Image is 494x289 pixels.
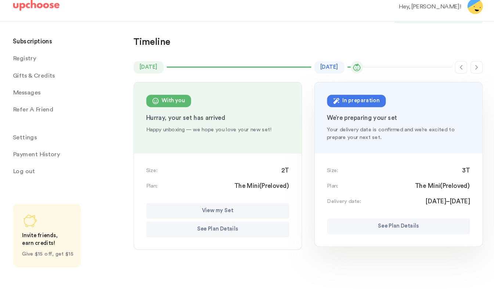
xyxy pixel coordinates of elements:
a: Share UpChoose [24,203,89,263]
p: Delivery date: [322,197,355,204]
span: Registry [24,57,46,72]
p: Happy unboxing — we hope you love your new set! [151,129,286,136]
a: Refer A Friend [24,106,130,121]
span: [DATE]–[DATE] [417,196,458,205]
button: See Plan Details [322,217,458,232]
a: Settings [24,132,130,147]
span: Settings [24,132,47,147]
button: See Plan Details [151,220,286,235]
a: Messages [24,90,130,104]
p: Your delivery date is confirmed and we’re excited to prepare your next set. [322,129,458,143]
p: Plan: [151,182,161,190]
p: Refer A Friend [24,106,62,121]
p: Size: [322,168,333,175]
a: Subscriptions [24,41,130,56]
div: Hey, [PERSON_NAME] ! [390,11,450,19]
span: The Mini ( Preloved ) [234,182,286,190]
div: With you [165,101,187,110]
p: View my Set [203,205,233,214]
a: UpChoose [24,9,68,22]
span: 3T [451,167,458,176]
p: Plan: [322,182,333,190]
span: The Mini ( Preloved ) [406,182,458,190]
time: [DATE] [310,67,339,79]
div: In preparation [337,101,372,110]
a: Log out [24,165,130,179]
span: Log out [24,165,45,179]
span: 2T [279,167,286,176]
p: Timeline [138,44,174,56]
p: Hurray, your set has arrived [151,117,286,126]
p: Size: [151,168,161,175]
span: Gifts & Credits [24,74,64,88]
time: [DATE] [138,67,167,79]
p: Payment History [24,149,69,163]
img: UpChoose [24,9,68,19]
a: Registry [24,57,130,72]
p: Subscriptions [24,41,61,56]
p: See Plan Details [199,223,238,232]
p: We’re preparing your set [322,117,458,126]
a: Payment History [24,149,130,163]
span: Messages [24,90,50,104]
a: Gifts & Credits [24,74,130,88]
button: View my Set [151,202,286,217]
p: See Plan Details [371,220,410,229]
